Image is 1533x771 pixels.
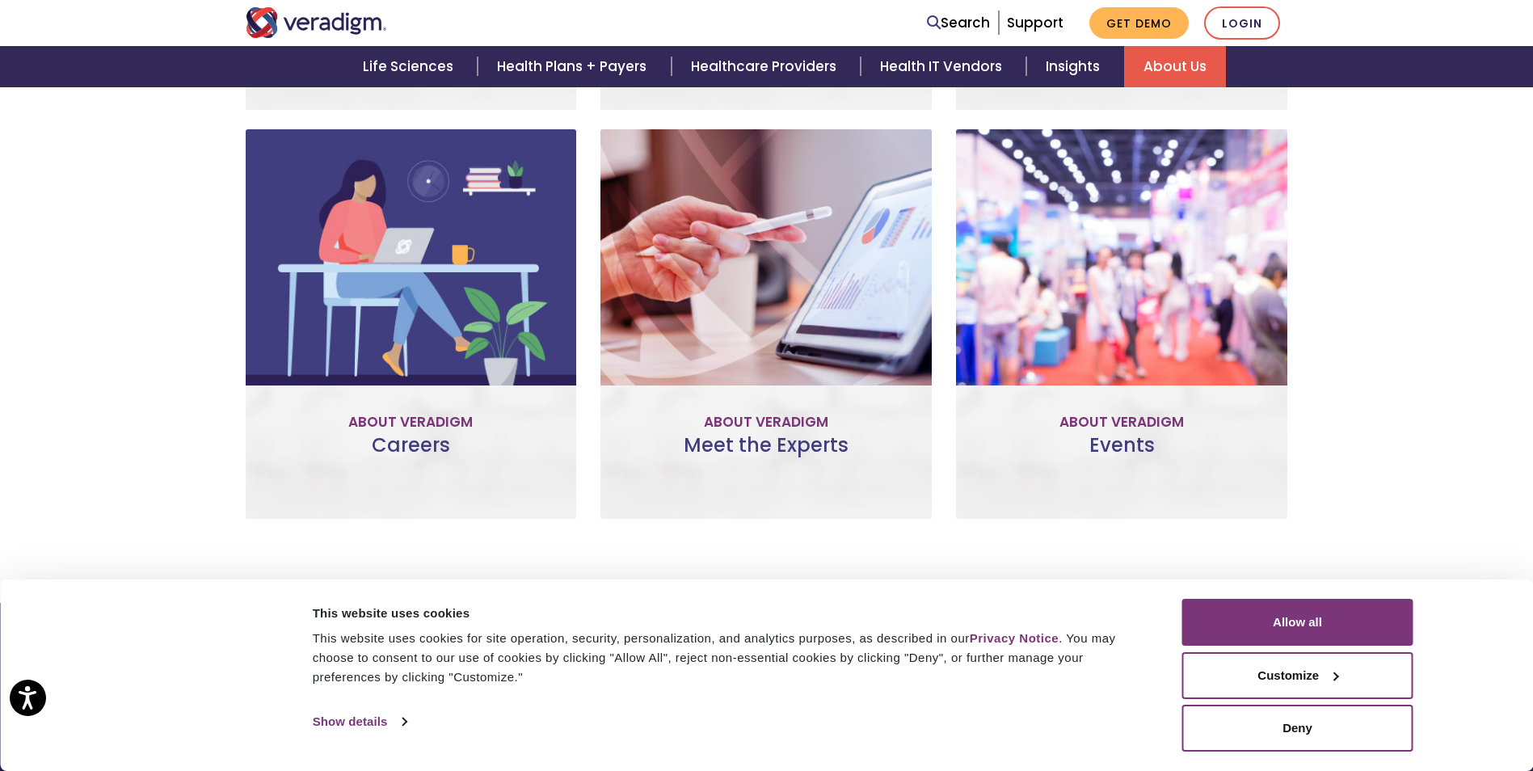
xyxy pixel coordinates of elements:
[1182,652,1413,699] button: Customize
[259,434,564,481] h3: Careers
[970,631,1059,645] a: Privacy Notice
[969,411,1274,433] p: About Veradigm
[1007,13,1063,32] a: Support
[1089,7,1189,39] a: Get Demo
[478,46,671,87] a: Health Plans + Payers
[672,46,861,87] a: Healthcare Providers
[259,411,564,433] p: About Veradigm
[1026,46,1124,87] a: Insights
[1124,46,1226,87] a: About Us
[927,12,990,34] a: Search
[343,46,478,87] a: Life Sciences
[1204,6,1280,40] a: Login
[246,7,387,38] img: Veradigm logo
[313,710,406,734] a: Show details
[613,411,919,433] p: About Veradigm
[613,434,919,481] h3: Meet the Experts
[1182,599,1413,646] button: Allow all
[313,629,1146,687] div: This website uses cookies for site operation, security, personalization, and analytics purposes, ...
[861,46,1026,87] a: Health IT Vendors
[1182,705,1413,752] button: Deny
[969,434,1274,481] h3: Events
[313,604,1146,623] div: This website uses cookies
